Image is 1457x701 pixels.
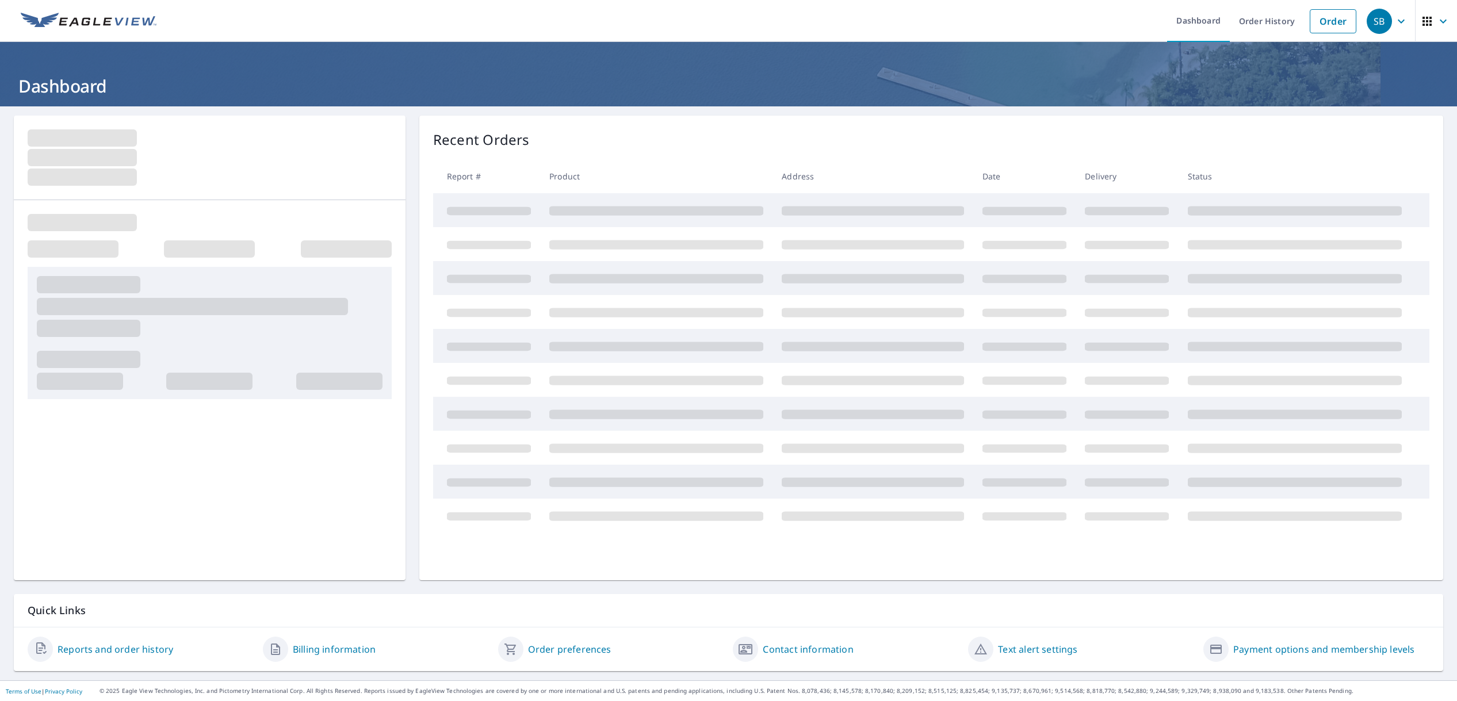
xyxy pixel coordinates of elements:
a: Privacy Policy [45,687,82,695]
a: Terms of Use [6,687,41,695]
a: Payment options and membership levels [1233,642,1414,656]
th: Date [973,159,1076,193]
a: Contact information [763,642,853,656]
h1: Dashboard [14,74,1443,98]
th: Delivery [1076,159,1178,193]
div: SB [1367,9,1392,34]
p: © 2025 Eagle View Technologies, Inc. and Pictometry International Corp. All Rights Reserved. Repo... [100,687,1451,695]
th: Status [1179,159,1411,193]
a: Text alert settings [998,642,1077,656]
p: | [6,688,82,695]
th: Product [540,159,773,193]
a: Reports and order history [58,642,173,656]
a: Billing information [293,642,376,656]
img: EV Logo [21,13,156,30]
p: Quick Links [28,603,1429,618]
p: Recent Orders [433,129,530,150]
a: Order preferences [528,642,611,656]
th: Address [773,159,973,193]
th: Report # [433,159,540,193]
a: Order [1310,9,1356,33]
